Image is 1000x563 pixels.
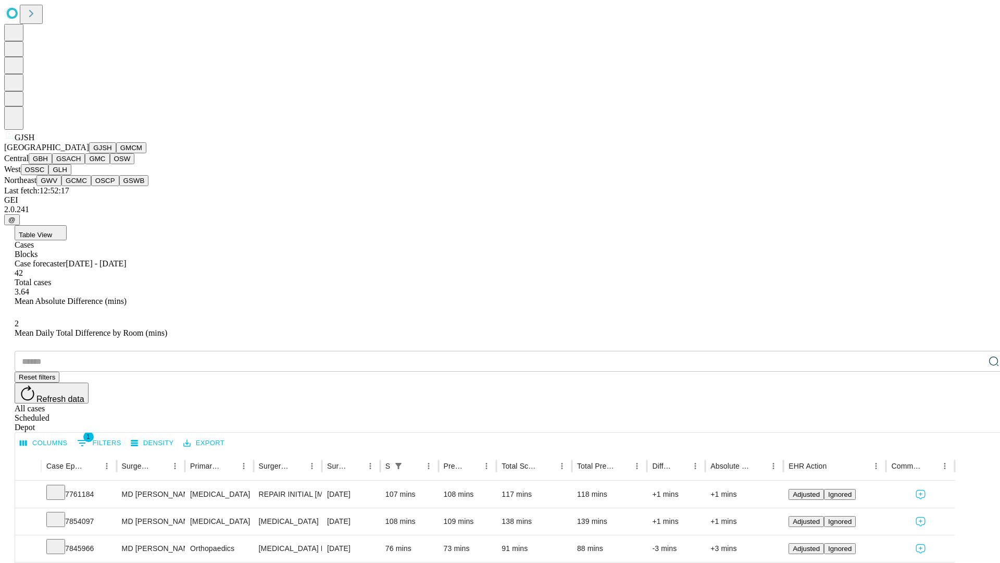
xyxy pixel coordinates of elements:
button: Refresh data [15,383,89,403]
span: 42 [15,268,23,277]
div: [DATE] [327,481,375,508]
button: Sort [348,459,363,473]
button: Menu [236,459,251,473]
button: Menu [869,459,883,473]
button: GBH [29,153,52,164]
span: Central [4,154,29,163]
span: Adjusted [793,545,820,553]
button: Table View [15,225,67,240]
div: 7761184 [46,481,111,508]
div: [MEDICAL_DATA] MEDIAL OR LATERAL MENISCECTOMY [259,535,317,562]
button: Select columns [17,435,70,451]
button: Adjusted [789,489,824,500]
div: 108 mins [444,481,492,508]
div: +1 mins [652,508,700,535]
div: 1 active filter [391,459,406,473]
button: @ [4,214,20,225]
button: Sort [290,459,305,473]
button: Menu [305,459,319,473]
div: 91 mins [502,535,567,562]
button: Sort [615,459,630,473]
div: [MEDICAL_DATA] [259,508,317,535]
button: Sort [407,459,421,473]
div: 107 mins [385,481,433,508]
div: Surgery Name [259,462,289,470]
button: Menu [421,459,436,473]
button: Menu [688,459,703,473]
span: Northeast [4,176,36,185]
div: Scheduled In Room Duration [385,462,390,470]
button: GMC [85,153,109,164]
span: 2 [15,319,19,328]
button: Sort [923,459,938,473]
div: +1 mins [652,481,700,508]
div: [MEDICAL_DATA] [190,508,248,535]
span: Adjusted [793,518,820,525]
button: OSSC [21,164,49,175]
button: Ignored [824,489,856,500]
div: 73 mins [444,535,492,562]
button: Sort [673,459,688,473]
div: -3 mins [652,535,700,562]
div: 138 mins [502,508,567,535]
button: Ignored [824,516,856,527]
div: +3 mins [710,535,778,562]
button: GLH [48,164,71,175]
span: 1 [83,432,94,442]
button: Menu [168,459,182,473]
div: [DATE] [327,508,375,535]
button: GWV [36,175,61,186]
button: Expand [20,540,36,558]
div: Primary Service [190,462,220,470]
div: 7845966 [46,535,111,562]
button: OSW [110,153,135,164]
span: Reset filters [19,373,55,381]
div: 108 mins [385,508,433,535]
span: Ignored [828,545,852,553]
button: Sort [465,459,479,473]
div: 139 mins [577,508,642,535]
button: GSACH [52,153,85,164]
button: Show filters [74,435,124,451]
button: Menu [938,459,952,473]
div: 117 mins [502,481,567,508]
button: Adjusted [789,543,824,554]
div: 88 mins [577,535,642,562]
button: Ignored [824,543,856,554]
span: Case forecaster [15,259,66,268]
span: Ignored [828,491,852,498]
button: Menu [363,459,378,473]
button: Sort [540,459,555,473]
div: +1 mins [710,481,778,508]
button: GMCM [116,142,146,153]
div: Predicted In Room Duration [444,462,464,470]
button: Expand [20,513,36,531]
span: Mean Absolute Difference (mins) [15,297,127,305]
button: Sort [752,459,766,473]
span: Table View [19,231,52,239]
button: Adjusted [789,516,824,527]
div: Absolute Difference [710,462,751,470]
button: Show filters [391,459,406,473]
span: Adjusted [793,491,820,498]
div: Surgeon Name [122,462,152,470]
span: 3.64 [15,287,29,296]
div: Orthopaedics [190,535,248,562]
button: GSWB [119,175,149,186]
div: 7854097 [46,508,111,535]
span: West [4,165,21,174]
button: Menu [479,459,494,473]
div: Comments [891,462,921,470]
div: Total Predicted Duration [577,462,615,470]
span: Ignored [828,518,852,525]
div: Total Scheduled Duration [502,462,539,470]
button: Expand [20,486,36,504]
button: Sort [85,459,99,473]
div: [MEDICAL_DATA] [190,481,248,508]
button: GJSH [89,142,116,153]
button: Reset filters [15,372,59,383]
div: [DATE] [327,535,375,562]
span: Last fetch: 12:52:17 [4,186,69,195]
button: Density [128,435,177,451]
button: Sort [153,459,168,473]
